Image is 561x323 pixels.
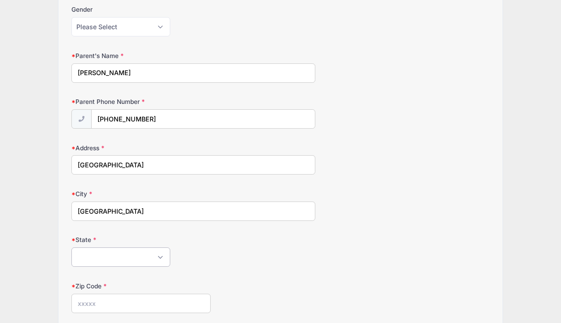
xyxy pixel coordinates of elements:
[71,51,211,60] label: Parent's Name
[71,282,211,291] label: Zip Code
[71,294,211,313] input: xxxxx
[71,189,211,198] label: City
[71,97,211,106] label: Parent Phone Number
[71,144,211,153] label: Address
[71,235,211,244] label: State
[71,5,211,14] label: Gender
[91,109,315,129] input: (xxx) xxx-xxxx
